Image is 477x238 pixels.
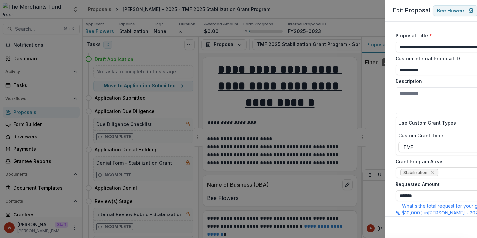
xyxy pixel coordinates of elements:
[393,7,430,14] span: Edit Proposal
[429,169,436,176] div: Remove Stabilization
[437,8,466,14] p: Bee Flowers
[403,170,427,175] span: Stabilization
[398,119,456,126] label: Use Custom Grant Types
